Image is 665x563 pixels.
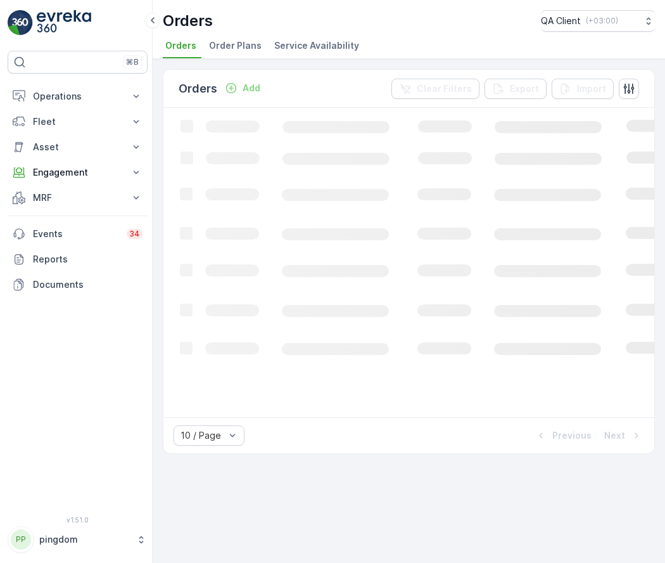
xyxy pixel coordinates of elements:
[577,82,606,95] p: Import
[604,429,625,442] p: Next
[220,81,265,96] button: Add
[33,191,122,204] p: MRF
[533,428,593,443] button: Previous
[33,90,122,103] p: Operations
[603,428,644,443] button: Next
[8,247,148,272] a: Reports
[417,82,472,95] p: Clear Filters
[243,82,260,94] p: Add
[8,109,148,134] button: Fleet
[8,526,148,553] button: PPpingdom
[510,82,539,95] p: Export
[33,166,122,179] p: Engagement
[8,272,148,297] a: Documents
[8,185,148,210] button: MRF
[165,39,196,52] span: Orders
[8,516,148,524] span: v 1.51.0
[179,80,217,98] p: Orders
[484,79,547,99] button: Export
[552,429,592,442] p: Previous
[11,529,31,550] div: PP
[126,57,139,67] p: ⌘B
[586,16,618,26] p: ( +03:00 )
[33,253,142,266] p: Reports
[8,84,148,109] button: Operations
[541,15,581,27] p: QA Client
[552,79,614,99] button: Import
[39,533,130,546] p: pingdom
[33,141,122,153] p: Asset
[37,10,91,36] img: logo_light-DOdMpM7g.png
[209,39,262,52] span: Order Plans
[33,278,142,291] p: Documents
[274,39,359,52] span: Service Availability
[8,160,148,185] button: Engagement
[8,10,33,36] img: logo
[33,115,122,128] p: Fleet
[163,11,213,31] p: Orders
[8,134,148,160] button: Asset
[8,221,148,247] a: Events34
[33,228,119,240] p: Events
[129,229,140,239] p: 34
[391,79,479,99] button: Clear Filters
[541,10,655,32] button: QA Client(+03:00)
